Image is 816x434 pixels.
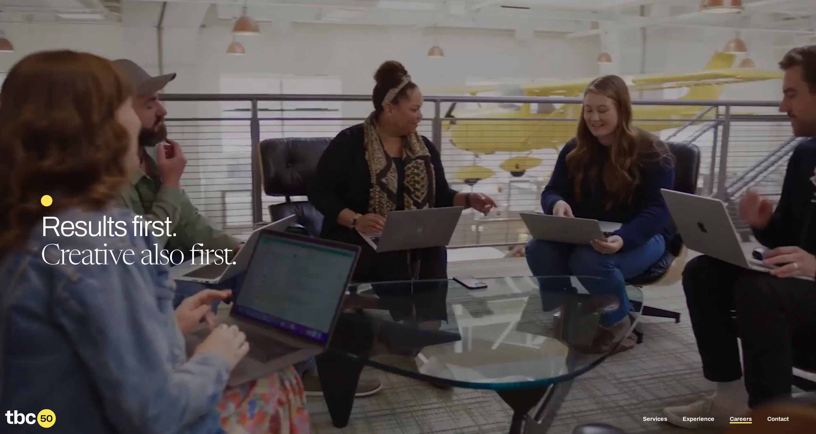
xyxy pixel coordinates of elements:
a: Experience [683,416,714,423]
a: Contact [767,416,789,423]
span: Creative also first. [41,243,236,272]
a: Careers [730,416,752,423]
span: Results first. [41,211,177,242]
a: Services [643,416,667,423]
a: Home [5,423,56,430]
